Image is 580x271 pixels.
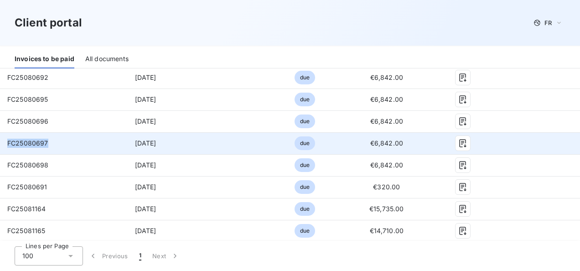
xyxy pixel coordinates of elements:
span: €6,842.00 [370,139,403,147]
span: FC25080692 [7,73,49,81]
span: FC25080695 [7,95,48,103]
h3: Client portal [15,15,82,31]
span: €6,842.00 [370,73,403,81]
span: €14,710.00 [370,227,404,235]
span: [DATE] [135,205,156,213]
span: due [295,158,315,172]
div: All documents [85,49,129,68]
span: FC25080696 [7,117,49,125]
span: due [295,180,315,194]
span: due [295,115,315,128]
div: Invoices to be paid [15,49,74,68]
button: Previous [83,246,134,266]
span: €15,735.00 [369,205,404,213]
span: due [295,224,315,238]
span: 1 [139,251,141,261]
span: due [295,71,315,84]
span: €320.00 [373,183,400,191]
span: €6,842.00 [370,161,403,169]
span: €6,842.00 [370,117,403,125]
span: FC25080698 [7,161,49,169]
span: due [295,136,315,150]
span: FC25080697 [7,139,48,147]
span: [DATE] [135,161,156,169]
span: [DATE] [135,117,156,125]
span: FR [544,19,552,26]
span: due [295,93,315,106]
span: FC25081164 [7,205,46,213]
span: [DATE] [135,73,156,81]
span: €6,842.00 [370,95,403,103]
button: Next [147,246,185,266]
span: FC25080691 [7,183,47,191]
span: 100 [22,251,33,261]
span: due [295,202,315,216]
span: [DATE] [135,227,156,235]
span: [DATE] [135,95,156,103]
span: [DATE] [135,139,156,147]
span: [DATE] [135,183,156,191]
span: FC25081165 [7,227,46,235]
button: 1 [134,246,147,266]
